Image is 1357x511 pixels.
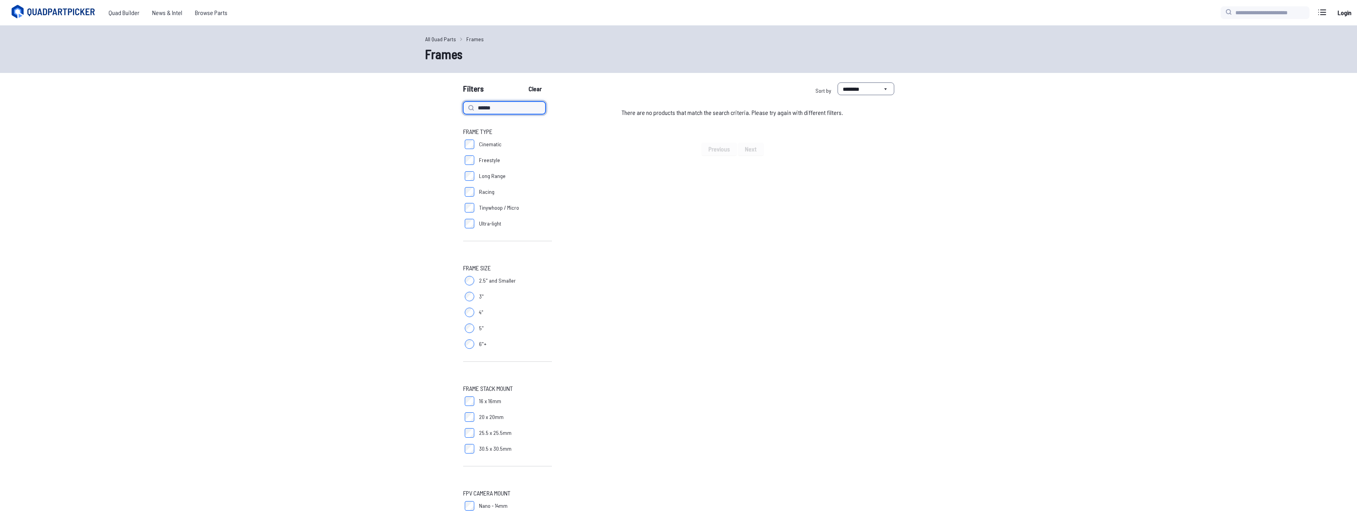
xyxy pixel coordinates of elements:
[465,412,474,422] input: 20 x 20mm
[479,308,483,316] span: 4"
[479,220,501,228] span: Ultra-light
[479,397,501,405] span: 16 x 16mm
[479,156,500,164] span: Freestyle
[479,140,502,148] span: Cinematic
[146,5,189,21] a: News & Intel
[465,428,474,438] input: 25.5 x 25.5mm
[466,35,484,43] a: Frames
[465,276,474,285] input: 2.5" and Smaller
[479,172,506,180] span: Long Range
[465,323,474,333] input: 5"
[465,396,474,406] input: 16 x 16mm
[463,82,484,98] span: Filters
[465,203,474,212] input: Tinywhoop / Micro
[465,501,474,511] input: Nano - 14mm
[479,429,511,437] span: 25.5 x 25.5mm
[479,293,484,300] span: 3"
[465,155,474,165] input: Freestyle
[463,488,510,498] span: FPV Camera Mount
[425,35,456,43] a: All Quad Parts
[479,204,519,212] span: Tinywhoop / Micro
[815,87,831,94] span: Sort by
[465,140,474,149] input: Cinematic
[522,82,548,95] button: Clear
[479,188,494,196] span: Racing
[463,384,513,393] span: Frame Stack Mount
[465,339,474,349] input: 6"+
[465,308,474,317] input: 4"
[479,502,508,510] span: Nano - 14mm
[1335,5,1354,21] a: Login
[463,263,491,273] span: Frame Size
[189,5,234,21] a: Browse Parts
[479,445,511,453] span: 30.5 x 30.5mm
[838,82,894,95] select: Sort by
[479,324,484,332] span: 5"
[479,340,487,348] span: 6"+
[465,444,474,454] input: 30.5 x 30.5mm
[465,219,474,228] input: Ultra-light
[463,127,492,136] span: Frame Type
[425,44,932,63] h1: Frames
[479,277,516,285] span: 2.5" and Smaller
[465,171,474,181] input: Long Range
[465,187,474,197] input: Racing
[465,292,474,301] input: 3"
[571,101,894,124] div: There are no products that match the search criteria. Please try again with different filters.
[102,5,146,21] a: Quad Builder
[479,413,504,421] span: 20 x 20mm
